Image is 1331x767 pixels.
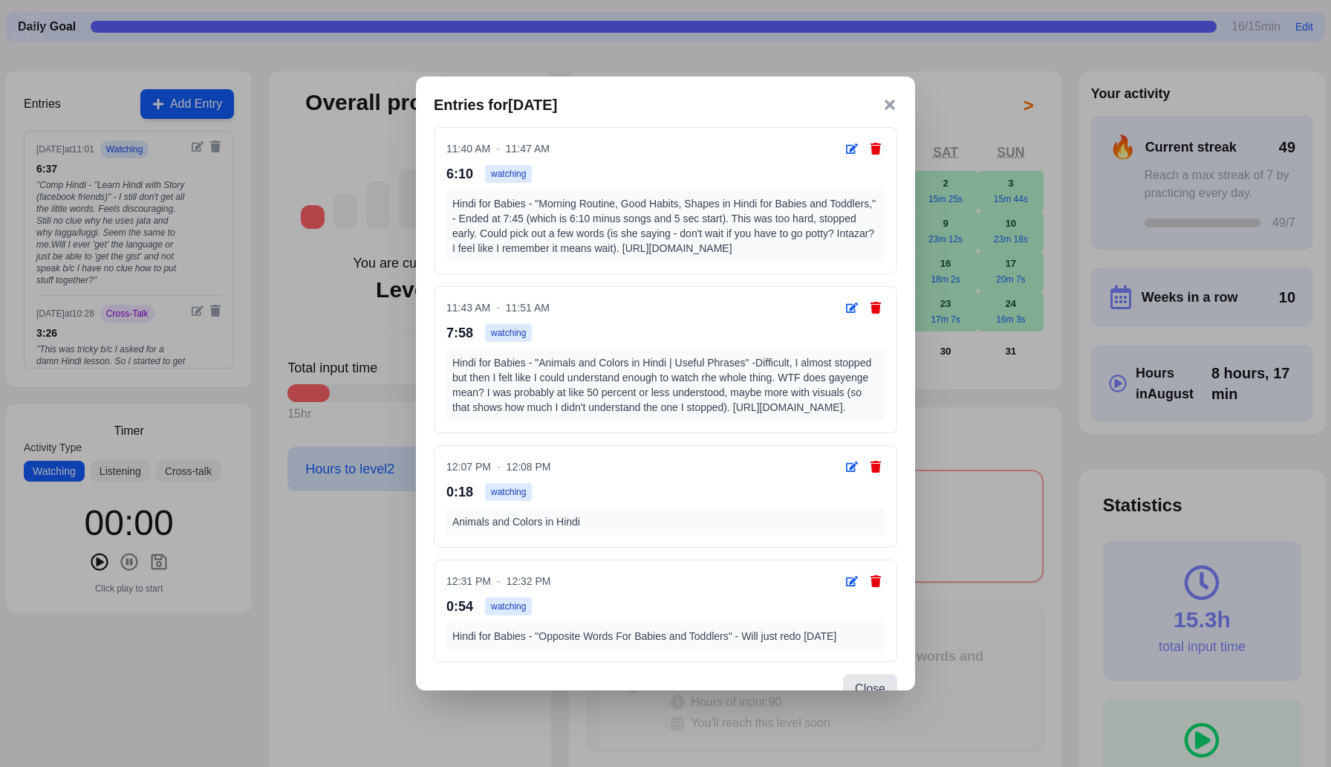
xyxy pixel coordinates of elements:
span: 11:40 AM [446,141,490,156]
span: 0:54 [446,596,473,617]
span: - [496,141,500,156]
h3: Entries for [DATE] [434,94,557,115]
span: - [496,300,500,315]
span: 7:58 [446,323,473,343]
span: 11:51 AM [506,300,550,315]
span: 0:18 [446,482,473,502]
span: 11:47 AM [506,141,550,156]
button: Close [843,674,897,704]
span: watching [485,324,532,342]
span: watching [485,165,532,183]
div: Hindi for Babies - "Animals and Colors in Hindi | Useful Phrases" -Difficult, I almost stopped bu... [446,349,885,421]
div: Hindi for Babies - "Morning Routine, Good Habits, Shapes in Hindi for Babies and Toddlers," - End... [446,190,885,262]
span: 12:08 PM [507,459,551,474]
span: - [497,459,501,474]
span: watching [485,598,532,615]
span: 12:31 PM [446,574,491,589]
span: 12:07 PM [446,459,491,474]
span: watching [485,483,532,501]
span: - [497,574,501,589]
span: 6:10 [446,164,473,184]
span: 11:43 AM [446,300,490,315]
div: Animals and Colors in Hindi [446,508,885,535]
div: Hindi for Babies - "Opposite Words For Babies and Toddlers" - Will just redo [DATE] [446,623,885,650]
span: 12:32 PM [507,574,551,589]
